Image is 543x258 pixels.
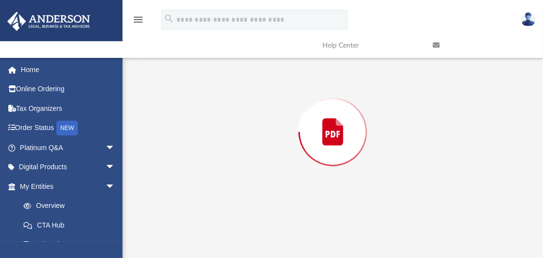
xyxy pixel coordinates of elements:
[4,12,93,31] img: Anderson Advisors Platinum Portal
[521,12,536,26] img: User Pic
[105,177,125,197] span: arrow_drop_down
[105,138,125,158] span: arrow_drop_down
[7,138,130,157] a: Platinum Q&Aarrow_drop_down
[7,60,130,79] a: Home
[132,14,144,26] i: menu
[14,235,130,255] a: Entity Change Request
[132,19,144,26] a: menu
[14,196,130,216] a: Overview
[7,118,130,138] a: Order StatusNEW
[164,13,174,24] i: search
[56,121,78,135] div: NEW
[7,157,130,177] a: Digital Productsarrow_drop_down
[7,79,130,99] a: Online Ordering
[105,157,125,178] span: arrow_drop_down
[14,215,130,235] a: CTA Hub
[7,177,130,196] a: My Entitiesarrow_drop_down
[315,26,425,65] a: Help Center
[7,99,130,118] a: Tax Organizers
